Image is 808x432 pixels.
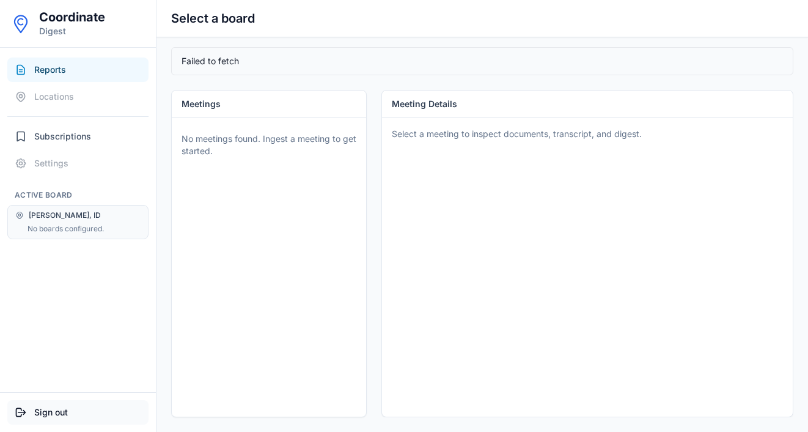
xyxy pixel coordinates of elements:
[171,47,793,75] div: Failed to fetch
[34,91,74,103] span: Locations
[34,130,91,143] span: Subscriptions
[34,64,66,76] span: Reports
[392,98,457,110] h2: Meeting Details
[39,25,105,37] p: Digest
[392,128,783,140] div: Select a meeting to inspect documents, transcript, and digest.
[28,224,141,234] div: No boards configured.
[29,210,101,220] span: [PERSON_NAME], ID
[7,124,149,149] button: Subscriptions
[34,157,68,169] span: Settings
[7,400,149,425] button: Sign out
[171,10,255,27] h2: Select a board
[7,190,149,200] h2: Active Board
[7,151,149,176] button: Settings
[177,125,361,165] div: No meetings found. Ingest a meeting to get started.
[7,58,149,82] button: Reports
[7,84,149,109] button: Locations
[39,10,105,25] h1: Coordinate
[10,13,32,35] img: Coordinate
[182,98,356,110] h2: Meetings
